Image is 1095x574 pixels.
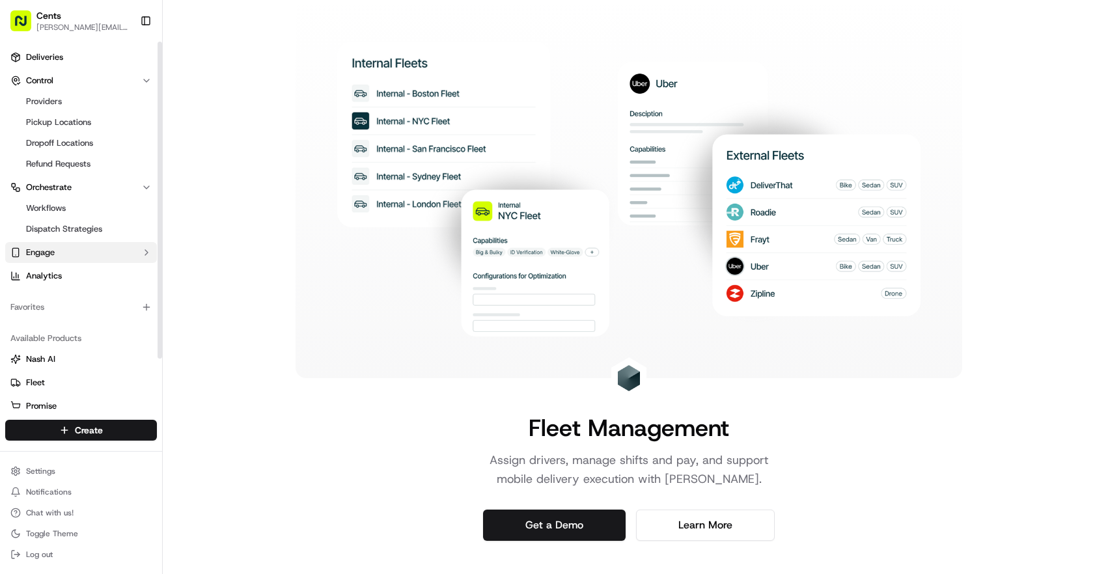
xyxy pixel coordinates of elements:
span: Analytics [26,270,62,282]
div: Start new chat [44,124,214,137]
button: Engage [5,242,157,263]
span: Pylon [130,221,158,230]
button: Orchestrate [5,177,157,198]
button: Control [5,70,157,91]
a: Nash AI [10,353,152,365]
span: Engage [26,247,55,258]
span: Control [26,75,53,87]
div: Available Products [5,328,157,349]
span: Dropoff Locations [26,137,93,149]
span: Settings [26,466,55,476]
span: Deliveries [26,51,63,63]
span: Dispatch Strategies [26,223,102,235]
span: Create [75,424,103,437]
span: Knowledge Base [26,189,100,202]
div: We're available if you need us! [44,137,165,148]
p: Assign drivers, manage shifts and pay, and support mobile delivery execution with [PERSON_NAME]. [462,451,796,489]
a: Analytics [5,266,157,286]
a: Fleet [10,377,152,389]
button: Cents [36,9,61,22]
button: Chat with us! [5,504,157,522]
button: Create [5,420,157,441]
span: Workflows [26,202,66,214]
a: Pickup Locations [21,113,141,131]
a: Deliveries [5,47,157,68]
a: Promise [10,400,152,412]
a: Powered byPylon [92,220,158,230]
span: Nash AI [26,353,55,365]
button: Log out [5,545,157,564]
img: Landing Page Image [337,42,921,336]
div: 💻 [110,190,120,200]
a: Providers [21,92,141,111]
a: Refund Requests [21,155,141,173]
img: Nash [13,13,39,39]
button: Nash AI [5,349,157,370]
span: Promise [26,400,57,412]
input: Got a question? Start typing here... [34,84,234,98]
a: Dropoff Locations [21,134,141,152]
img: 1736555255976-a54dd68f-1ca7-489b-9aae-adbdc363a1c4 [13,124,36,148]
img: Landing Page Icon [616,365,642,391]
button: Settings [5,462,157,480]
button: Toggle Theme [5,525,157,543]
button: Promise [5,396,157,417]
span: Toggle Theme [26,528,78,539]
h1: Fleet Management [529,415,729,441]
button: Cents[PERSON_NAME][EMAIL_ADDRESS][DOMAIN_NAME] [5,5,135,36]
span: Log out [26,549,53,560]
a: Learn More [636,510,775,541]
span: Providers [26,96,62,107]
button: Notifications [5,483,157,501]
a: Dispatch Strategies [21,220,141,238]
span: Pickup Locations [26,116,91,128]
span: API Documentation [123,189,209,202]
a: 💻API Documentation [105,184,214,207]
button: [PERSON_NAME][EMAIL_ADDRESS][DOMAIN_NAME] [36,22,130,33]
div: 📗 [13,190,23,200]
button: Fleet [5,372,157,393]
a: 📗Knowledge Base [8,184,105,207]
span: Notifications [26,487,72,497]
span: Orchestrate [26,182,72,193]
a: Get a Demo [483,510,626,541]
div: Favorites [5,297,157,318]
span: Fleet [26,377,45,389]
span: Refund Requests [26,158,90,170]
p: Welcome 👋 [13,52,237,73]
span: Chat with us! [26,508,74,518]
a: Workflows [21,199,141,217]
button: Start new chat [221,128,237,144]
